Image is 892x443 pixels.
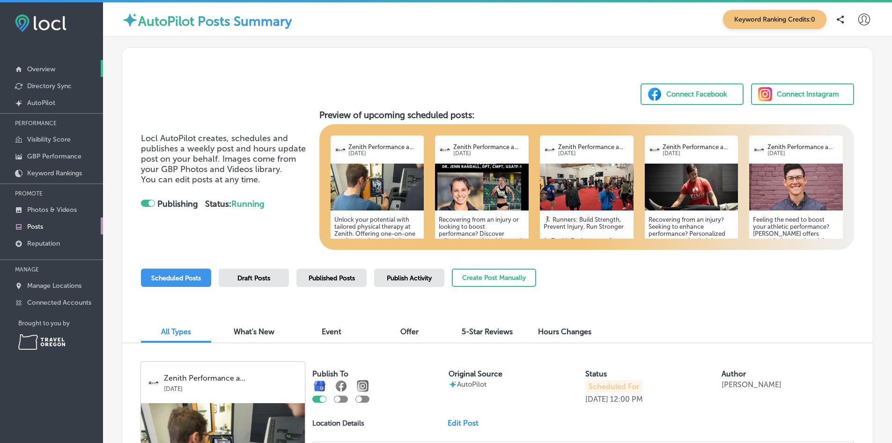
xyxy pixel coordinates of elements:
img: autopilot-icon [449,380,457,389]
button: Create Post Manually [452,269,536,287]
h5: 🏃‍♀️ Runners: Build Strength, Prevent Injury, Run Stronger At Zenith Performance & Wellness, our ... [544,216,630,322]
p: Manage Locations [27,282,81,290]
p: Overview [27,65,55,73]
img: autopilot-icon [122,12,138,28]
img: fda3e92497d09a02dc62c9cd864e3231.png [15,15,66,32]
p: Zenith Performance a... [767,143,839,150]
p: Visibility Score [27,135,71,143]
span: 5-Star Reviews [462,327,513,336]
span: Offer [400,327,419,336]
img: 1757440455f0749d68-761e-43ae-8683-d2495f6b83ac_2024-10-15.jpg [749,164,843,210]
p: [DATE] [767,150,839,157]
img: logo [544,144,555,156]
h5: Unlock your potential with tailored physical therapy at Zenith. Offering one-on-one sessions and ... [334,216,420,322]
p: Location Details [312,419,364,428]
p: Brought to you by [18,320,103,327]
label: Publish To [312,369,348,378]
span: All Types [161,327,191,336]
img: logo [147,377,159,389]
span: Publish Activity [387,274,432,282]
button: Connect Facebook [641,83,744,105]
p: AutoPilot [457,380,487,389]
img: logo [334,144,346,156]
span: Keyword Ranking Credits: 0 [723,10,826,29]
p: Directory Sync [27,82,72,90]
label: Status [585,369,607,378]
p: [DATE] [663,150,734,157]
h5: Recovering from an injury or looking to boost performance? Discover tailored strength training an... [439,216,525,322]
button: Connect Instagram [751,83,854,105]
p: Zenith Performance a... [453,143,525,150]
img: Travel Oregon [18,334,65,350]
a: Edit Post [448,419,486,428]
h5: Feeling the need to boost your athletic performance? [PERSON_NAME] offers expert-led strength tra... [753,216,839,322]
img: logo [649,144,660,156]
img: logo [439,144,450,156]
img: 17574404747e899c1a-bf48-4674-8f83-cc0d18e4a9e7_Jenn_Randall_announcement_square.jpg [435,164,529,210]
img: 17574404504c39ead2-d3ae-45a5-8e25-e72b40a5e03f_2025-02-20.jpg [331,164,424,210]
span: Published Posts [309,274,355,282]
span: Locl AutoPilot creates, schedules and publishes a weekly post and hours update post on your behal... [141,133,306,174]
p: [DATE] [348,150,420,157]
h3: Preview of upcoming scheduled posts: [319,110,854,120]
label: Original Source [449,369,502,378]
p: [DATE] [585,395,608,404]
p: Keyword Rankings [27,169,82,177]
span: What's New [234,327,274,336]
strong: Status: [205,199,265,209]
p: 12:00 PM [610,395,643,404]
img: logo [753,144,765,156]
label: AutoPilot Posts Summary [138,14,292,29]
p: Photos & Videos [27,206,77,214]
img: 17574404692dd410de-427d-45be-a329-68db5c8ffa63_2024-01-22.jpg [540,164,634,210]
strong: Publishing [157,199,198,209]
p: GBP Performance [27,152,81,160]
div: Connect Instagram [777,87,839,101]
p: Zenith Performance a... [663,143,734,150]
span: Draft Posts [237,274,270,282]
p: AutoPilot [27,99,55,107]
span: Event [322,327,341,336]
p: [PERSON_NAME] [722,380,781,389]
p: Connected Accounts [27,299,91,307]
p: Reputation [27,240,60,248]
p: Posts [27,223,43,231]
label: Author [722,369,746,378]
span: Running [231,199,265,209]
div: Connect Facebook [666,87,727,101]
p: Zenith Performance a... [348,143,420,150]
h5: Recovering from an injury? Seeking to enhance performance? Personalized one-on-one physical thera... [649,216,735,322]
span: Hours Changes [538,327,591,336]
p: [DATE] [453,150,525,157]
span: You can edit posts at any time. [141,174,260,185]
span: Scheduled Posts [151,274,201,282]
p: Zenith Performance a... [164,374,298,383]
p: Scheduled For [585,380,642,393]
p: Zenith Performance a... [558,143,630,150]
img: d022298b-8299-4f74-99c9-0d290b2d83cbZenith-Physical-therapy-eugene-oregon-sports-pt.jpg [645,164,738,210]
p: [DATE] [558,150,630,157]
p: [DATE] [164,383,298,392]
